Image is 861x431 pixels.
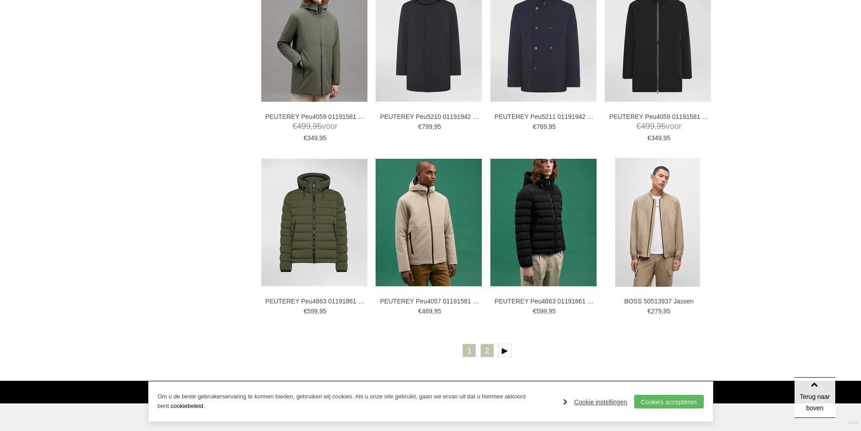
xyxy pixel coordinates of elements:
[609,113,709,121] a: PEUTEREY Peu4059 01191581 Jassen
[795,377,835,418] a: Terug naar boven
[666,381,688,403] a: Facebook
[261,159,367,286] img: PEUTEREY Peu4863 01191861 Jassen
[265,113,365,121] a: PEUTEREY Peu4059 01191581 Jassen
[609,297,709,305] a: BOSS 50513937 Jassen
[313,122,322,131] span: 95
[320,308,327,315] span: 95
[651,134,661,142] span: 349
[662,308,663,315] span: ,
[549,123,556,130] span: 95
[265,121,365,132] span: voor
[376,159,482,286] img: PEUTEREY Peu4057 01191581 Jassen
[847,417,859,429] a: Divide
[662,134,663,142] span: ,
[170,403,203,409] a: cookiebeleid
[318,308,320,315] span: ,
[634,395,704,408] a: Cookies accepteren
[265,297,365,305] a: PEUTEREY Peu4863 01191861 Jassen
[632,381,663,403] div: Volg ons
[641,122,654,131] span: 499
[636,122,641,131] span: €
[304,308,307,315] span: €
[434,123,441,130] span: 95
[536,123,547,130] span: 769
[158,392,555,411] p: Om u de beste gebruikerservaring te kunnen bieden, gebruiken wij cookies. Als u onze site gebruik...
[648,134,651,142] span: €
[380,113,480,121] a: PEUTEREY Peu5210 01191942 Jassen
[651,308,661,315] span: 279
[418,308,422,315] span: €
[380,297,480,305] a: PEUTEREY Peu4057 01191581 Jassen
[490,159,597,286] img: PEUTEREY Peu4863 01191861 Jassen
[422,308,432,315] span: 469
[292,122,297,131] span: €
[547,123,549,130] span: ,
[549,308,556,315] span: 95
[480,344,494,357] a: 2
[654,122,657,131] span: ,
[536,308,547,315] span: 599
[609,121,709,132] span: voor
[432,308,434,315] span: ,
[688,381,711,403] a: Instagram
[494,297,594,305] a: PEUTEREY Peu4863 01191861 Jassen
[494,113,594,121] a: PEUTEREY Peu5211 01191942 Jassen
[533,123,536,130] span: €
[307,134,317,142] span: 349
[311,122,313,131] span: ,
[318,134,320,142] span: ,
[432,123,434,130] span: ,
[663,308,671,315] span: 95
[547,308,549,315] span: ,
[307,308,317,315] span: 599
[648,308,651,315] span: €
[657,122,666,131] span: 95
[462,344,476,357] a: 1
[533,308,536,315] span: €
[304,134,307,142] span: €
[434,308,441,315] span: 95
[663,134,671,142] span: 95
[563,395,627,409] a: Cookie instellingen
[320,134,327,142] span: 95
[297,122,311,131] span: 499
[615,158,700,287] img: BOSS 50513937 Jassen
[422,123,432,130] span: 799
[418,123,422,130] span: €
